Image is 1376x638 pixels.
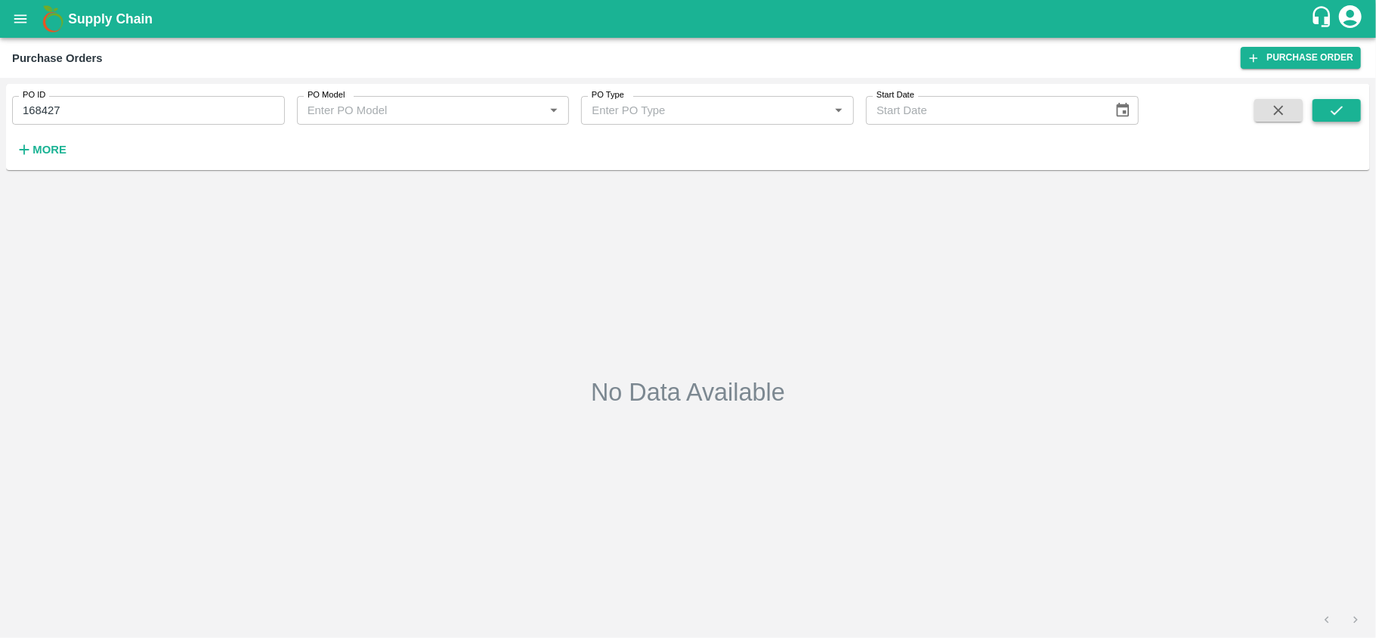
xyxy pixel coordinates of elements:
[1241,47,1361,69] a: Purchase Order
[12,137,70,163] button: More
[301,101,521,120] input: Enter PO Model
[591,377,785,407] h2: No Data Available
[1313,608,1370,632] nav: pagination navigation
[3,2,38,36] button: open drawer
[829,101,849,120] button: Open
[12,96,285,125] input: Enter PO ID
[38,4,68,34] img: logo
[544,101,564,120] button: Open
[68,11,153,26] b: Supply Chain
[877,89,914,101] label: Start Date
[1310,5,1337,33] div: customer-support
[308,89,345,101] label: PO Model
[586,101,805,120] input: Enter PO Type
[592,89,624,101] label: PO Type
[68,8,1310,29] a: Supply Chain
[1337,3,1364,35] div: account of current user
[32,144,66,156] strong: More
[1109,96,1137,125] button: Choose date
[12,48,103,68] div: Purchase Orders
[23,89,45,101] label: PO ID
[866,96,1102,125] input: Start Date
